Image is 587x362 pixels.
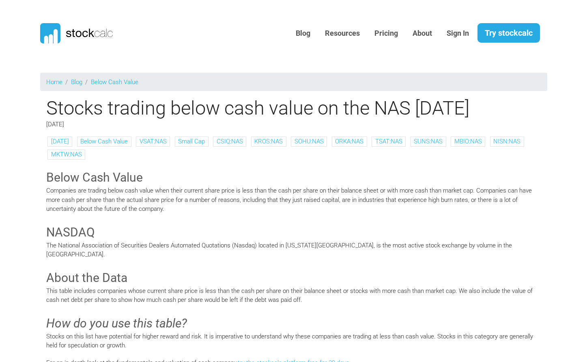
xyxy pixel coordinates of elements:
[178,138,205,145] a: Small Cap
[414,138,443,145] a: SUNS:NAS
[51,151,82,158] a: MKTW:NAS
[46,286,541,305] p: This table includes companies whose current share price is less than the cash per share on their ...
[454,138,482,145] a: MBIO:NAS
[406,24,438,43] a: About
[46,78,62,86] a: Home
[217,138,243,145] a: CSIQ:NAS
[40,97,547,119] h1: Stocks trading below cash value on the NAS [DATE]
[335,138,363,145] a: ORKA:NAS
[46,224,541,241] h3: NASDAQ
[46,269,541,286] h3: About the Data
[375,138,402,145] a: TSAT:NAS
[51,138,69,145] a: [DATE]
[46,121,64,128] span: [DATE]
[91,78,138,86] a: Below Cash Value
[46,332,541,350] p: Stocks on this list have potential for higher reward and risk. It is imperative to understand why...
[290,24,316,43] a: Blog
[295,138,324,145] a: SOHU:NAS
[80,138,128,145] a: Below Cash Value
[46,241,541,259] p: The National Association of Securities Dealers Automated Quotations (Nasdaq) located in [US_STATE...
[71,78,82,86] a: Blog
[441,24,475,43] a: Sign In
[46,186,541,214] p: Companies are trading below cash value when their current share price is less than the cash per s...
[477,23,540,43] a: Try stockcalc
[254,138,283,145] a: KROS:NAS
[493,138,520,145] a: NISN:NAS
[140,138,167,145] a: VSAT:NAS
[46,169,541,186] h3: Below Cash Value
[368,24,404,43] a: Pricing
[319,24,366,43] a: Resources
[40,73,547,91] nav: breadcrumb
[46,315,541,332] h3: How do you use this table?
